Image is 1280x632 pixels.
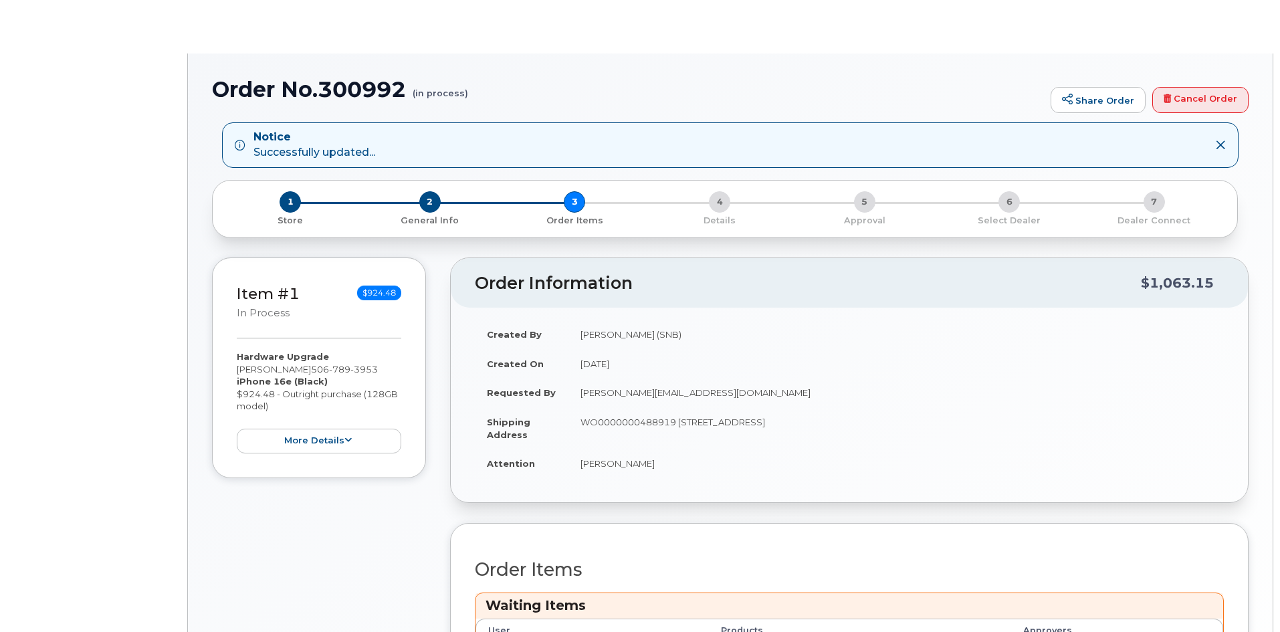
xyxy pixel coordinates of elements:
strong: Attention [487,458,535,469]
a: 1 Store [223,213,358,227]
strong: Created On [487,358,544,369]
a: Cancel Order [1152,87,1249,114]
td: WO0000000488919 [STREET_ADDRESS] [568,407,1224,449]
strong: Hardware Upgrade [237,351,329,362]
h2: Order Items [475,560,1224,580]
small: in process [237,307,290,319]
span: 2 [419,191,441,213]
strong: Requested By [487,387,556,398]
p: Store [229,215,352,227]
strong: Created By [487,329,542,340]
button: more details [237,429,401,453]
span: 1 [280,191,301,213]
div: [PERSON_NAME] $924.48 - Outright purchase (128GB model) [237,350,401,453]
a: Item #1 [237,284,300,303]
span: 3953 [350,364,378,375]
div: $1,063.15 [1141,270,1214,296]
strong: Notice [253,130,375,145]
h1: Order No.300992 [212,78,1044,101]
span: 506 [311,364,378,375]
a: 2 General Info [358,213,503,227]
p: General Info [363,215,498,227]
h2: Order Information [475,274,1141,293]
strong: iPhone 16e (Black) [237,376,328,387]
td: [DATE] [568,349,1224,379]
span: 789 [329,364,350,375]
h3: Waiting Items [486,597,1213,615]
div: Successfully updated... [253,130,375,161]
td: [PERSON_NAME] (SNB) [568,320,1224,349]
small: (in process) [413,78,468,98]
a: Share Order [1051,87,1146,114]
span: $924.48 [357,286,401,300]
strong: Shipping Address [487,417,530,440]
td: [PERSON_NAME] [568,449,1224,478]
td: [PERSON_NAME][EMAIL_ADDRESS][DOMAIN_NAME] [568,378,1224,407]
